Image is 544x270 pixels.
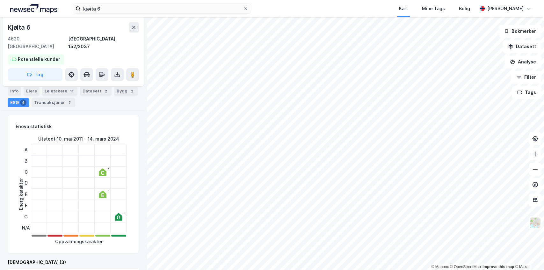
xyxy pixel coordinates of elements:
a: Mapbox [431,265,449,269]
button: Analyse [504,55,541,68]
div: Energikarakter [17,178,25,210]
div: Kjøita 6 [8,22,32,33]
div: E [22,189,30,200]
div: D [22,178,30,189]
div: B [22,155,30,166]
div: [PERSON_NAME] [487,5,524,12]
div: ESG [8,98,29,107]
div: Leietakere [42,87,77,96]
div: 2 [129,88,135,94]
div: Potensielle kunder [18,55,60,63]
div: N/A [22,222,30,233]
div: A [22,144,30,155]
div: Kart [399,5,408,12]
div: 11 [69,88,75,94]
div: C [22,166,30,178]
div: 1 [108,167,110,171]
div: Mine Tags [422,5,445,12]
div: 4630, [GEOGRAPHIC_DATA] [8,35,68,50]
button: Tags [512,86,541,99]
div: [GEOGRAPHIC_DATA], 152/2037 [68,35,139,50]
div: G [22,211,30,222]
div: Bolig [459,5,470,12]
input: Søk på adresse, matrikkel, gårdeiere, leietakere eller personer [81,4,243,13]
div: Oppvarmingskarakter [55,238,103,245]
button: Filter [511,71,541,84]
div: Eiere [24,87,40,96]
iframe: Chat Widget [512,239,544,270]
div: Utstedt : 10. mai 2011 - 14. mars 2024 [38,135,119,143]
div: Info [8,87,21,96]
button: Bokmerker [498,25,541,38]
div: Bygg [114,87,138,96]
div: 4 [20,99,26,106]
div: 1 [108,190,110,193]
div: Datasett [80,87,112,96]
div: Transaksjoner [32,98,75,107]
button: Datasett [503,40,541,53]
a: Improve this map [482,265,514,269]
div: 7 [66,99,73,106]
img: logo.a4113a55bc3d86da70a041830d287a7e.svg [10,4,57,13]
div: 2 [103,88,109,94]
div: 1 [124,212,126,216]
div: Kontrollprogram for chat [512,239,544,270]
div: [DEMOGRAPHIC_DATA] (3) [8,259,139,266]
div: F [22,200,30,211]
div: Enova statistikk [16,123,52,130]
button: Tag [8,68,62,81]
a: OpenStreetMap [450,265,481,269]
img: Z [529,217,541,229]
